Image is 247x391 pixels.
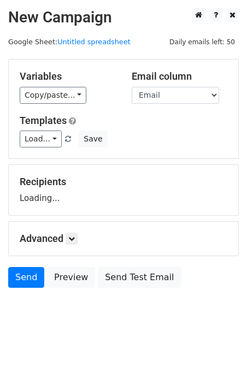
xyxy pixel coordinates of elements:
[166,36,239,48] span: Daily emails left: 50
[57,38,130,46] a: Untitled spreadsheet
[20,233,227,245] h5: Advanced
[20,131,62,147] a: Load...
[20,115,67,126] a: Templates
[20,176,227,188] h5: Recipients
[8,38,131,46] small: Google Sheet:
[20,176,227,204] div: Loading...
[132,70,227,82] h5: Email column
[20,70,115,82] h5: Variables
[8,267,44,288] a: Send
[166,38,239,46] a: Daily emails left: 50
[20,87,86,104] a: Copy/paste...
[98,267,181,288] a: Send Test Email
[8,8,239,27] h2: New Campaign
[47,267,95,288] a: Preview
[79,131,107,147] button: Save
